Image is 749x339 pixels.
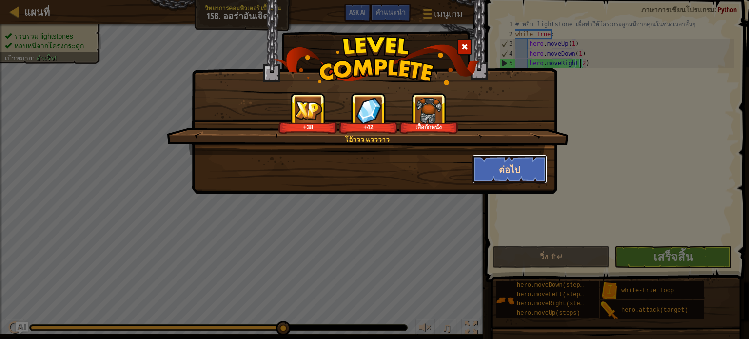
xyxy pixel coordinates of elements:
div: เสื้อถักหนัง [401,123,456,131]
img: level_complete.png [270,36,479,85]
button: ต่อไป [472,155,548,184]
img: reward_icon_xp.png [295,101,322,120]
img: portrait.png [415,97,442,124]
div: +38 [280,123,335,131]
div: โอ้ววว แวววาว [213,135,521,144]
div: +42 [341,123,396,131]
img: reward_icon_gems.png [356,97,381,124]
